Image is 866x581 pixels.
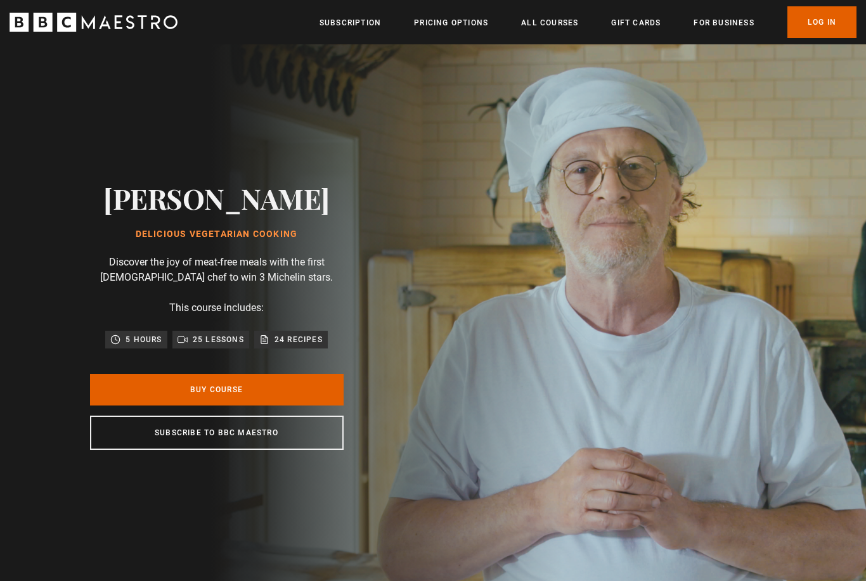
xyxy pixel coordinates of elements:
a: Buy Course [90,374,344,405]
a: Gift Cards [611,16,661,29]
nav: Primary [320,6,856,38]
p: This course includes: [169,300,264,316]
a: Subscribe to BBC Maestro [90,416,344,450]
h1: Delicious Vegetarian Cooking [103,229,330,239]
a: Pricing Options [414,16,488,29]
a: Log In [787,6,856,38]
a: For business [694,16,754,29]
p: Discover the joy of meat-free meals with the first [DEMOGRAPHIC_DATA] chef to win 3 Michelin stars. [90,255,344,285]
a: Subscription [320,16,381,29]
p: 24 recipes [275,333,323,346]
p: 5 hours [126,333,162,346]
a: All Courses [521,16,578,29]
h2: [PERSON_NAME] [103,182,330,214]
svg: BBC Maestro [10,13,178,32]
p: 25 lessons [193,333,244,346]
